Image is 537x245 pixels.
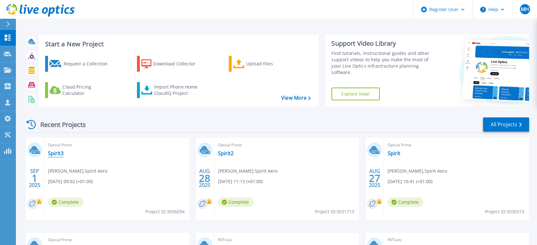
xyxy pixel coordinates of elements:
[62,84,113,96] div: Cloud Pricing Calculator
[331,39,435,48] div: Support Video Library
[48,168,107,175] span: [PERSON_NAME] , Spirit Aero
[48,236,186,243] span: Optical Prime
[218,150,234,156] a: Spirit2
[218,142,356,149] span: Optical Prime
[388,178,432,185] span: [DATE] 10:41 (+01:00)
[281,95,311,101] a: View More
[369,167,381,190] div: AUG 2025
[154,84,204,96] div: Import Phone Home CloudIQ Project
[388,168,447,175] span: [PERSON_NAME] , Spirit Aero
[145,208,185,215] span: Project ID: 3036094
[45,82,116,98] a: Cloud Pricing Calculator
[63,57,114,70] div: Request a Collection
[520,7,529,12] span: MH
[388,150,400,156] a: Spirit
[218,236,356,243] span: RVTools
[218,197,254,207] span: Complete
[483,117,529,132] a: All Projects
[331,50,435,76] div: Find tutorials, instructional guides and other support videos to help you make the most of your L...
[388,236,525,243] span: RVTools
[315,208,354,215] span: Project ID: 3031713
[45,56,116,72] a: Request a Collection
[199,175,210,181] span: 28
[45,41,310,48] h3: Start a New Project
[24,117,94,132] div: Recent Projects
[48,142,186,149] span: Optical Prime
[48,197,84,207] span: Complete
[137,56,208,72] a: Download Collector
[388,142,525,149] span: Optical Prime
[485,208,524,215] span: Project ID: 3030315
[153,57,204,70] div: Download Collector
[246,57,297,70] div: Upload Files
[369,175,380,181] span: 27
[48,150,64,156] a: Spirit3
[388,197,423,207] span: Complete
[218,168,277,175] span: [PERSON_NAME] , Spirit Aero
[331,88,380,100] a: Explore Now!
[29,167,41,190] div: SEP 2025
[48,178,93,185] span: [DATE] 09:02 (+01:00)
[218,178,263,185] span: [DATE] 11:13 (+01:00)
[199,167,211,190] div: AUG 2025
[229,56,300,72] a: Upload Files
[32,175,37,181] span: 1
